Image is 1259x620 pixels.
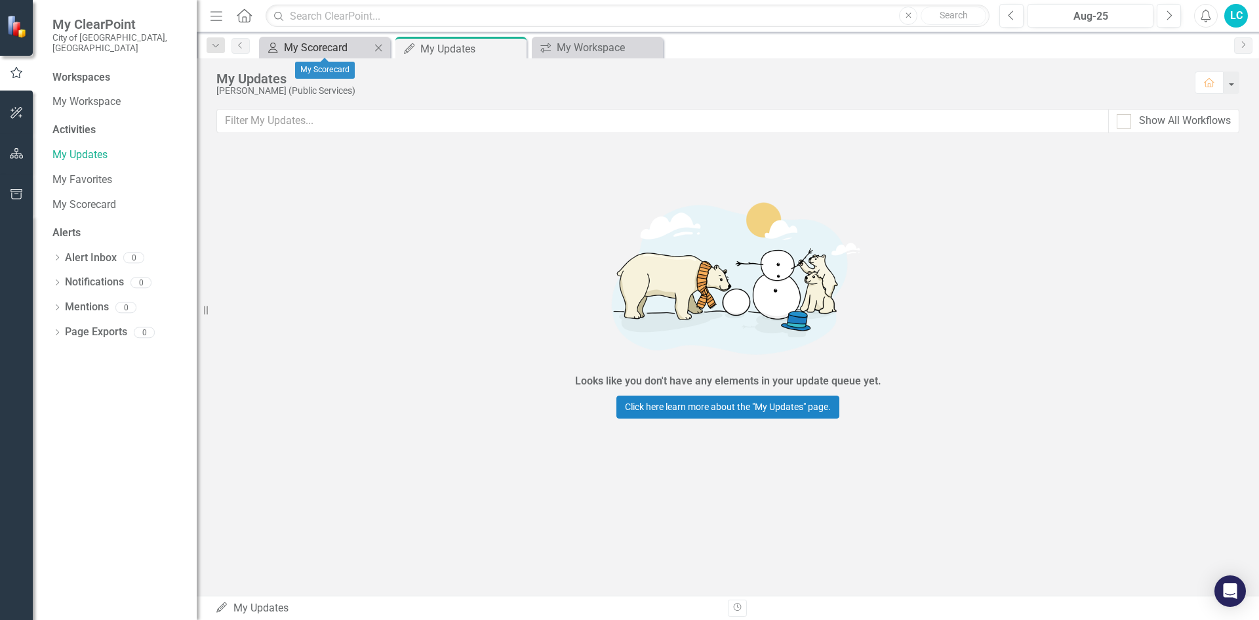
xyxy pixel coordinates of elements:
input: Filter My Updates... [216,109,1109,133]
div: Aug-25 [1032,9,1149,24]
div: 0 [115,302,136,313]
div: Workspaces [52,70,110,85]
div: Activities [52,123,184,138]
div: 0 [130,277,151,288]
small: City of [GEOGRAPHIC_DATA], [GEOGRAPHIC_DATA] [52,32,184,54]
a: My Updates [52,148,184,163]
img: ClearPoint Strategy [7,15,30,38]
a: Alert Inbox [65,251,117,266]
button: LC [1224,4,1248,28]
a: My Workspace [535,39,660,56]
button: Aug-25 [1028,4,1153,28]
input: Search ClearPoint... [266,5,989,28]
a: Click here learn more about the "My Updates" page. [616,396,839,419]
div: My Scorecard [295,62,355,79]
a: My Scorecard [52,197,184,213]
div: My Workspace [557,39,660,56]
div: Open Intercom Messenger [1214,575,1246,607]
div: Show All Workflows [1139,114,1231,129]
span: My ClearPoint [52,16,184,32]
div: My Updates [420,41,523,57]
div: Looks like you don't have any elements in your update queue yet. [575,374,881,389]
a: Mentions [65,300,109,315]
div: My Updates [215,601,718,616]
a: My Scorecard [262,39,370,56]
div: 0 [134,327,155,338]
div: [PERSON_NAME] (Public Services) [216,86,1182,96]
div: My Updates [216,72,1182,86]
div: Alerts [52,226,184,241]
img: Getting started [531,184,925,371]
a: My Favorites [52,173,184,188]
div: My Scorecard [284,39,370,56]
span: Search [940,10,968,20]
a: Page Exports [65,325,127,340]
a: Notifications [65,275,124,290]
div: 0 [123,253,144,264]
a: My Workspace [52,94,184,110]
button: Search [921,7,986,25]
